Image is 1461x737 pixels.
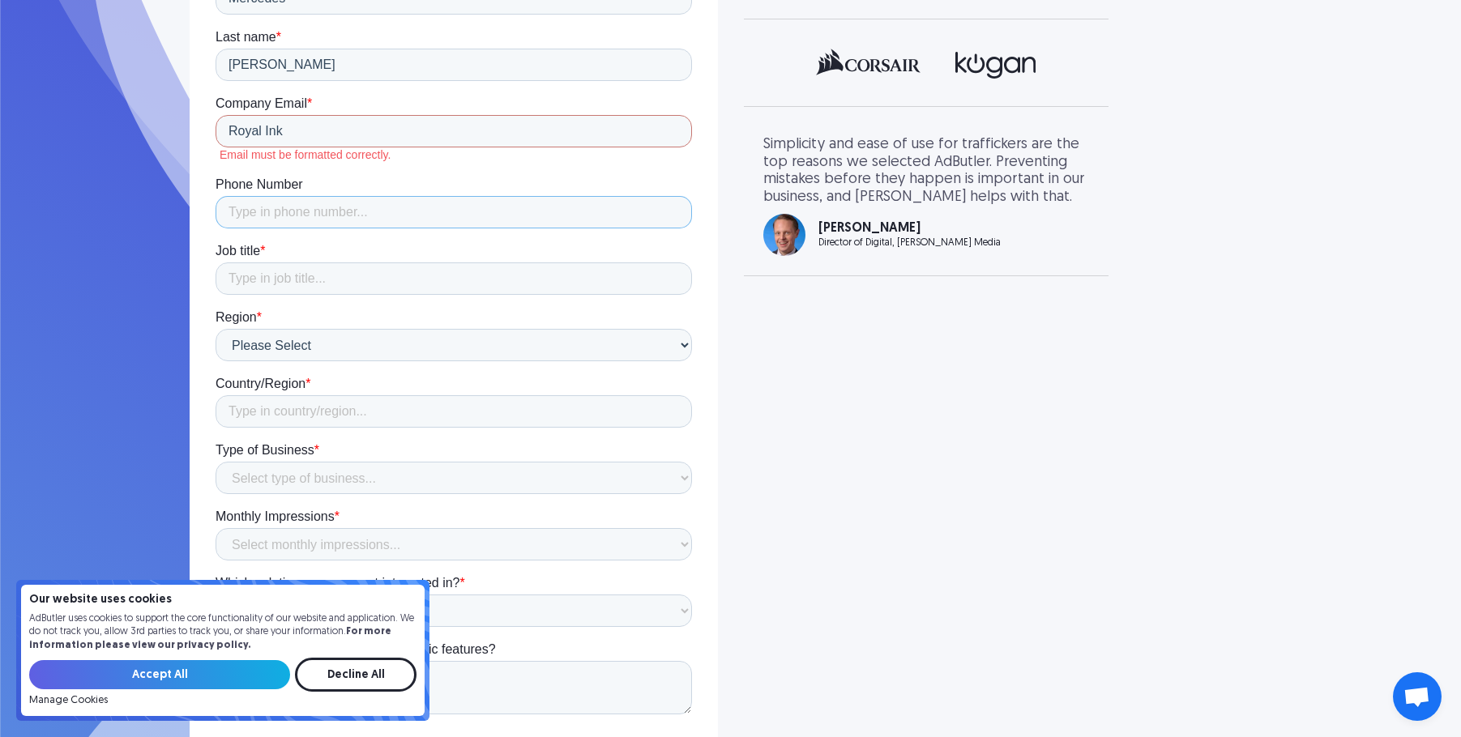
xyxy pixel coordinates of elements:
[763,136,828,256] div: previous slide
[1393,672,1442,721] div: Open chat
[763,136,1089,256] div: carousel
[763,136,1089,206] div: Simplicity and ease of use for traffickers are the top reasons we selected AdButler. Preventing m...
[29,658,417,706] form: Email Form
[29,660,290,689] input: Accept All
[1024,49,1089,87] div: next slide
[818,222,1001,235] div: [PERSON_NAME]
[818,238,1001,248] div: Director of Digital, [PERSON_NAME] Media
[763,49,1089,87] div: carousel
[1024,136,1089,256] div: next slide
[763,49,1089,82] div: 2 of 3
[29,612,417,653] p: AdButler uses cookies to support the core functionality of our website and application. We do not...
[763,49,828,87] div: previous slide
[29,695,108,706] a: Manage Cookies
[29,594,417,606] h4: Our website uses cookies
[295,658,417,692] input: Decline All
[763,136,1089,256] div: 2 of 3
